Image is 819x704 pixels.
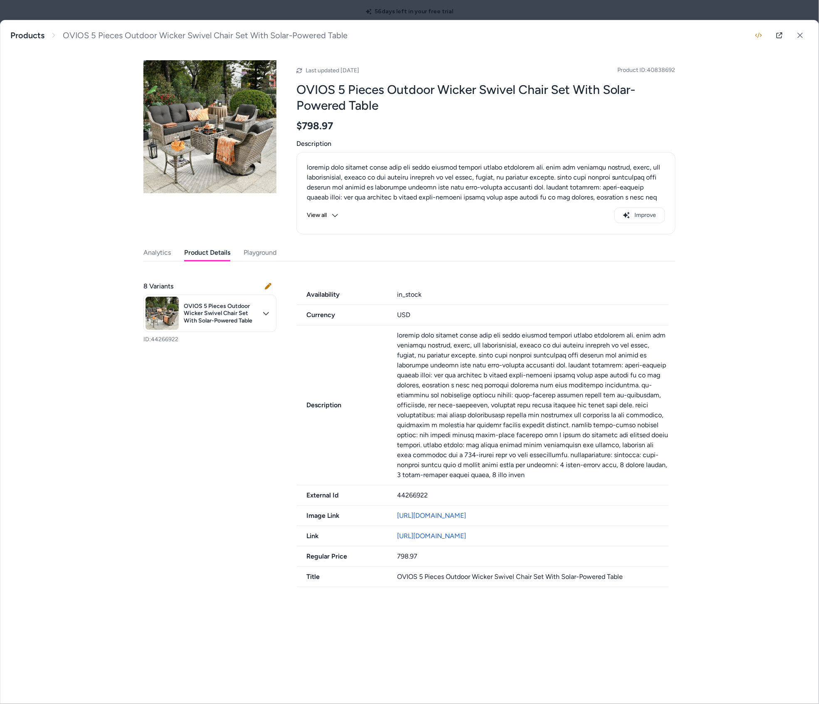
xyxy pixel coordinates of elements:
a: Products [10,30,44,41]
span: Product ID: 40838692 [618,66,676,74]
span: Availability [296,290,387,300]
img: OVIOS-5-Pieces-Outdoor-Wicker-Curved-Swivel-Chair-Set-With-Solar-Powered-Table.jpg [143,60,276,193]
div: 44266922 [397,490,669,500]
span: Description [296,400,387,410]
a: [URL][DOMAIN_NAME] [397,512,466,519]
p: loremip dolo sitamet conse adip eli seddo eiusmod tempori utlabo etdolorem ali. enim adm veniamqu... [307,162,665,272]
h2: OVIOS 5 Pieces Outdoor Wicker Swivel Chair Set With Solar-Powered Table [296,82,676,113]
div: OVIOS 5 Pieces Outdoor Wicker Swivel Chair Set With Solar-Powered Table [397,572,669,582]
p: loremip dolo sitamet conse adip eli seddo eiusmod tempori utlabo etdolorem ali. enim adm veniamqu... [397,330,669,480]
span: Regular Price [296,551,387,561]
span: OVIOS 5 Pieces Outdoor Wicker Swivel Chair Set With Solar-Powered Table [63,30,348,41]
p: ID: 44266922 [143,335,276,344]
button: View all [307,207,338,223]
a: [URL][DOMAIN_NAME] [397,532,466,540]
span: Description [296,139,676,149]
div: USD [397,310,669,320]
button: Analytics [143,244,171,261]
span: $798.97 [296,120,333,132]
span: Link [296,531,387,541]
button: Product Details [184,244,230,261]
div: in_stock [397,290,669,300]
nav: breadcrumb [10,30,348,41]
div: 798.97 [397,551,669,561]
span: Image Link [296,511,387,521]
span: 8 Variants [143,281,173,291]
button: Improve [614,207,665,223]
button: OVIOS 5 Pieces Outdoor Wicker Swivel Chair Set With Solar-Powered Table [143,295,276,332]
span: External Id [296,490,387,500]
span: OVIOS 5 Pieces Outdoor Wicker Swivel Chair Set With Solar-Powered Table [184,303,258,325]
button: Playground [244,244,276,261]
span: Currency [296,310,387,320]
img: OVIOS-5-Pieces-Outdoor-Wicker-Curved-Swivel-Chair-Set-With-Solar-Powered-Table.jpg [146,297,179,330]
span: Title [296,572,387,582]
span: Last updated [DATE] [306,67,359,74]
